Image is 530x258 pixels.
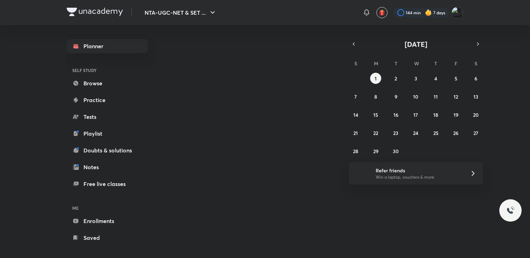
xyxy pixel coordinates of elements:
[390,73,402,84] button: September 2, 2025
[453,130,458,136] abbr: September 26, 2025
[434,93,438,100] abbr: September 11, 2025
[454,112,458,118] abbr: September 19, 2025
[413,93,418,100] abbr: September 10, 2025
[414,60,419,67] abbr: Wednesday
[395,93,397,100] abbr: September 9, 2025
[350,145,361,157] button: September 28, 2025
[67,177,148,191] a: Free live classes
[474,75,477,82] abbr: September 6, 2025
[470,127,481,138] button: September 27, 2025
[430,91,441,102] button: September 11, 2025
[376,174,462,180] p: Win a laptop, vouchers & more
[393,148,399,155] abbr: September 30, 2025
[395,60,397,67] abbr: Tuesday
[376,7,388,18] button: avatar
[434,75,437,82] abbr: September 4, 2025
[67,160,148,174] a: Notes
[455,60,457,67] abbr: Friday
[359,39,473,49] button: [DATE]
[354,93,357,100] abbr: September 7, 2025
[373,130,378,136] abbr: September 22, 2025
[413,130,418,136] abbr: September 24, 2025
[140,6,221,20] button: NTA-UGC-NET & SET ...
[67,8,123,18] a: Company Logo
[373,148,378,155] abbr: September 29, 2025
[353,148,358,155] abbr: September 28, 2025
[350,127,361,138] button: September 21, 2025
[353,130,358,136] abbr: September 21, 2025
[425,9,432,16] img: streak
[370,127,381,138] button: September 22, 2025
[470,73,481,84] button: September 6, 2025
[473,130,478,136] abbr: September 27, 2025
[414,75,417,82] abbr: September 3, 2025
[455,75,457,82] abbr: September 5, 2025
[430,73,441,84] button: September 4, 2025
[67,110,148,124] a: Tests
[470,91,481,102] button: September 13, 2025
[67,93,148,107] a: Practice
[395,75,397,82] abbr: September 2, 2025
[374,93,377,100] abbr: September 8, 2025
[405,40,427,49] span: [DATE]
[393,130,398,136] abbr: September 23, 2025
[474,60,477,67] abbr: Saturday
[434,60,437,67] abbr: Thursday
[67,64,148,76] h6: SELF STUDY
[393,112,398,118] abbr: September 16, 2025
[354,166,368,180] img: referral
[430,109,441,120] button: September 18, 2025
[67,76,148,90] a: Browse
[450,73,462,84] button: September 5, 2025
[370,109,381,120] button: September 15, 2025
[410,91,421,102] button: September 10, 2025
[67,202,148,214] h6: ME
[375,75,377,82] abbr: September 1, 2025
[354,60,357,67] abbr: Sunday
[370,145,381,157] button: September 29, 2025
[433,112,438,118] abbr: September 18, 2025
[370,91,381,102] button: September 8, 2025
[376,167,462,174] h6: Refer friends
[390,109,402,120] button: September 16, 2025
[390,127,402,138] button: September 23, 2025
[410,73,421,84] button: September 3, 2025
[67,39,148,53] a: Planner
[454,93,458,100] abbr: September 12, 2025
[413,112,418,118] abbr: September 17, 2025
[67,143,148,157] a: Doubts & solutions
[506,206,515,215] img: ttu
[350,109,361,120] button: September 14, 2025
[67,8,123,16] img: Company Logo
[410,109,421,120] button: September 17, 2025
[390,91,402,102] button: September 9, 2025
[473,112,479,118] abbr: September 20, 2025
[473,93,478,100] abbr: September 13, 2025
[370,73,381,84] button: September 1, 2025
[450,109,462,120] button: September 19, 2025
[350,91,361,102] button: September 7, 2025
[390,145,402,157] button: September 30, 2025
[433,130,439,136] abbr: September 25, 2025
[410,127,421,138] button: September 24, 2025
[67,214,148,228] a: Enrollments
[450,127,462,138] button: September 26, 2025
[353,112,358,118] abbr: September 14, 2025
[450,91,462,102] button: September 12, 2025
[470,109,481,120] button: September 20, 2025
[67,127,148,141] a: Playlist
[374,60,378,67] abbr: Monday
[430,127,441,138] button: September 25, 2025
[451,7,463,19] img: Varsha V
[379,9,385,16] img: avatar
[373,112,378,118] abbr: September 15, 2025
[67,231,148,245] a: Saved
